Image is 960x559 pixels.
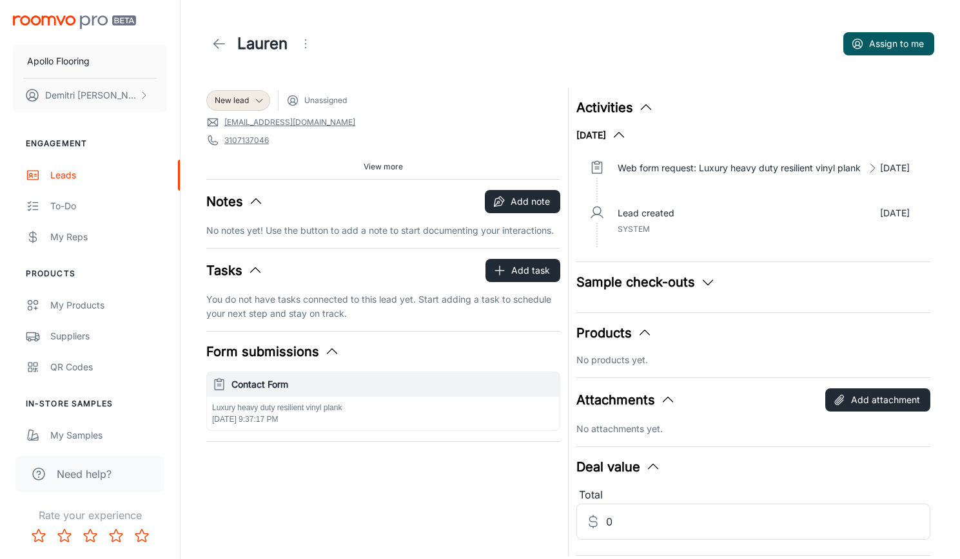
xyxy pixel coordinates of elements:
button: Rate 5 star [129,523,155,549]
button: Tasks [206,261,263,280]
p: Lead created [618,206,674,220]
h6: Contact Form [231,377,554,392]
button: Contact FormLuxury heavy duty resilient vinyl plank[DATE] 9:37:17 PM [207,372,560,430]
button: Rate 1 star [26,523,52,549]
button: Deal value [576,457,661,477]
p: No products yet. [576,353,930,367]
img: Roomvo PRO Beta [13,15,136,29]
h1: Lauren [237,32,288,55]
p: [DATE] [880,161,910,175]
p: Demitri [PERSON_NAME] [45,88,136,102]
div: QR Codes [50,360,167,374]
div: My Samples [50,428,167,442]
span: Need help? [57,466,112,482]
div: Leads [50,168,167,182]
p: Rate your experience [10,507,170,523]
div: To-do [50,199,167,213]
button: Rate 4 star [103,523,129,549]
button: Sample check-outs [576,272,716,292]
button: Attachments [576,390,676,410]
button: Products [576,323,652,343]
button: Demitri [PERSON_NAME] [13,79,167,112]
div: My Reps [50,230,167,244]
span: View more [364,161,403,173]
button: Form submissions [206,342,340,361]
button: Assign to me [843,32,934,55]
div: Suppliers [50,329,167,343]
input: Estimated deal value [606,504,930,540]
div: Total [576,487,930,504]
p: Apollo Flooring [27,54,90,68]
span: System [618,224,650,234]
span: Unassigned [304,95,347,106]
p: No notes yet! Use the button to add a note to start documenting your interactions. [206,223,560,238]
p: No attachments yet. [576,422,930,436]
button: Activities [576,98,654,117]
span: [DATE] 9:37:17 PM [212,415,279,424]
button: View more [358,157,408,176]
button: Open menu [293,31,318,57]
a: [EMAIL_ADDRESS][DOMAIN_NAME] [224,117,355,128]
button: Rate 2 star [52,523,77,549]
p: Luxury heavy duty resilient vinyl plank [212,402,554,413]
button: Add attachment [825,388,930,412]
a: 3107137046 [224,135,269,146]
button: Notes [206,192,264,211]
button: Add task [485,259,560,282]
div: New lead [206,90,270,111]
button: [DATE] [576,128,627,143]
p: Web form request: Luxury heavy duty resilient vinyl plank [618,161,861,175]
span: New lead [215,95,249,106]
button: Rate 3 star [77,523,103,549]
button: Apollo Flooring [13,44,167,78]
div: My Products [50,298,167,312]
p: You do not have tasks connected to this lead yet. Start adding a task to schedule your next step ... [206,292,560,321]
p: [DATE] [880,206,910,220]
button: Add note [485,190,560,213]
